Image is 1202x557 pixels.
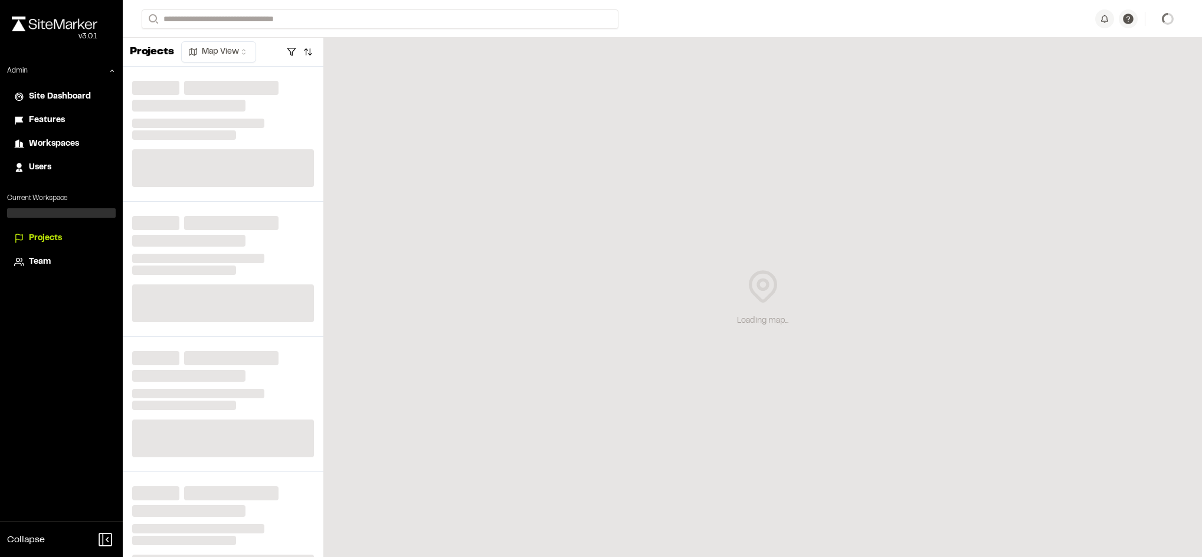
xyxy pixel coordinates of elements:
[29,161,51,174] span: Users
[14,161,109,174] a: Users
[29,90,91,103] span: Site Dashboard
[12,17,97,31] img: rebrand.png
[14,114,109,127] a: Features
[29,255,51,268] span: Team
[14,232,109,245] a: Projects
[7,193,116,204] p: Current Workspace
[7,65,28,76] p: Admin
[7,533,45,547] span: Collapse
[29,137,79,150] span: Workspaces
[29,232,62,245] span: Projects
[14,255,109,268] a: Team
[14,90,109,103] a: Site Dashboard
[29,114,65,127] span: Features
[12,31,97,42] div: Oh geez...please don't...
[737,314,788,327] div: Loading map...
[14,137,109,150] a: Workspaces
[130,44,174,60] p: Projects
[142,9,163,29] button: Search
